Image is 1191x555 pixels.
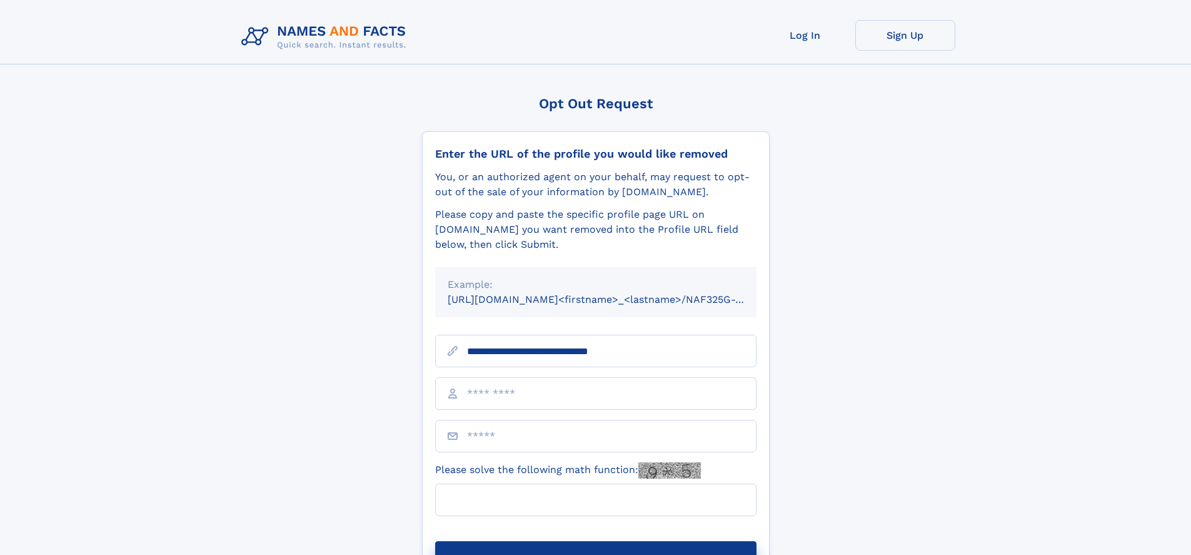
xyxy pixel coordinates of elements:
div: Enter the URL of the profile you would like removed [435,147,756,161]
label: Please solve the following math function: [435,462,701,479]
img: Logo Names and Facts [236,20,416,54]
div: You, or an authorized agent on your behalf, may request to opt-out of the sale of your informatio... [435,170,756,200]
a: Log In [755,20,855,51]
a: Sign Up [855,20,955,51]
div: Please copy and paste the specific profile page URL on [DOMAIN_NAME] you want removed into the Pr... [435,207,756,252]
div: Opt Out Request [422,96,770,111]
div: Example: [448,277,744,292]
small: [URL][DOMAIN_NAME]<firstname>_<lastname>/NAF325G-xxxxxxxx [448,293,780,305]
